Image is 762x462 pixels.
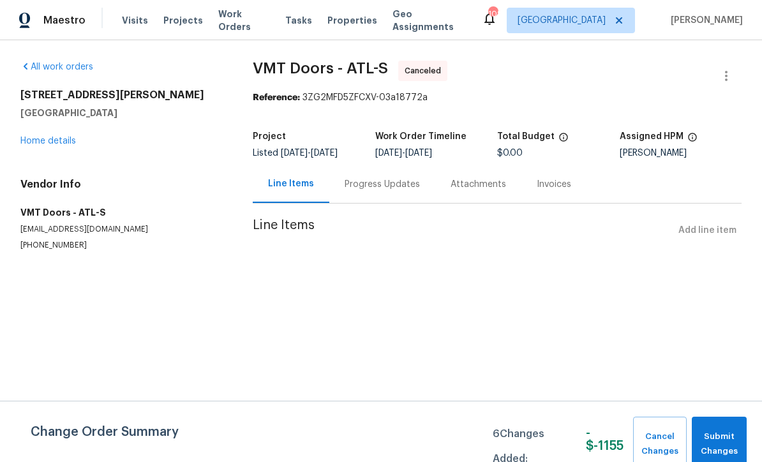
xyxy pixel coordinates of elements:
[488,8,497,20] div: 102
[558,132,569,149] span: The total cost of line items that have been proposed by Opendoor. This sum includes line items th...
[451,178,506,191] div: Attachments
[620,132,684,141] h5: Assigned HPM
[311,149,338,158] span: [DATE]
[253,149,338,158] span: Listed
[405,64,446,77] span: Canceled
[20,178,222,191] h4: Vendor Info
[218,8,270,33] span: Work Orders
[253,61,388,76] span: VMT Doors - ATL-S
[666,14,743,27] span: [PERSON_NAME]
[327,14,377,27] span: Properties
[405,149,432,158] span: [DATE]
[687,132,698,149] span: The hpm assigned to this work order.
[518,14,606,27] span: [GEOGRAPHIC_DATA]
[281,149,338,158] span: -
[20,137,76,145] a: Home details
[20,206,222,219] h5: VMT Doors - ATL-S
[285,16,312,25] span: Tasks
[620,149,742,158] div: [PERSON_NAME]
[20,89,222,101] h2: [STREET_ADDRESS][PERSON_NAME]
[253,93,300,102] b: Reference:
[537,178,571,191] div: Invoices
[281,149,308,158] span: [DATE]
[20,224,222,235] p: [EMAIL_ADDRESS][DOMAIN_NAME]
[392,8,467,33] span: Geo Assignments
[122,14,148,27] span: Visits
[375,149,432,158] span: -
[163,14,203,27] span: Projects
[345,178,420,191] div: Progress Updates
[20,107,222,119] h5: [GEOGRAPHIC_DATA]
[20,63,93,71] a: All work orders
[375,132,467,141] h5: Work Order Timeline
[253,132,286,141] h5: Project
[253,91,742,104] div: 3ZG2MFD5ZFCXV-03a18772a
[268,177,314,190] div: Line Items
[375,149,402,158] span: [DATE]
[497,132,555,141] h5: Total Budget
[253,219,673,242] span: Line Items
[20,240,222,251] p: [PHONE_NUMBER]
[43,14,86,27] span: Maestro
[497,149,523,158] span: $0.00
